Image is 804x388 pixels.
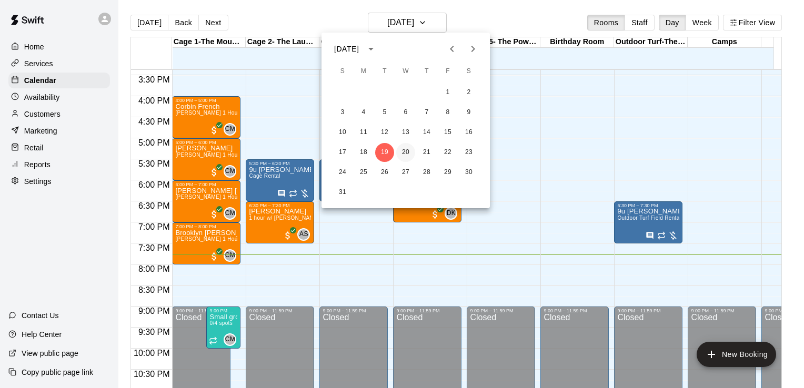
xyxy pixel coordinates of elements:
button: 3 [333,103,352,122]
button: 28 [417,163,436,182]
button: 25 [354,163,373,182]
button: 18 [354,143,373,162]
button: 27 [396,163,415,182]
button: calendar view is open, switch to year view [362,40,380,58]
button: 2 [459,83,478,102]
button: 20 [396,143,415,162]
button: 24 [333,163,352,182]
button: 4 [354,103,373,122]
span: Sunday [333,61,352,82]
button: 31 [333,183,352,202]
button: 5 [375,103,394,122]
button: 29 [438,163,457,182]
button: 26 [375,163,394,182]
span: Wednesday [396,61,415,82]
button: 21 [417,143,436,162]
button: 12 [375,123,394,142]
button: 30 [459,163,478,182]
span: Thursday [417,61,436,82]
div: [DATE] [334,44,359,55]
span: Monday [354,61,373,82]
button: 9 [459,103,478,122]
span: Tuesday [375,61,394,82]
button: 1 [438,83,457,102]
span: Friday [438,61,457,82]
button: 22 [438,143,457,162]
button: 7 [417,103,436,122]
button: Next month [463,38,484,59]
button: Previous month [441,38,463,59]
button: 16 [459,123,478,142]
button: 11 [354,123,373,142]
button: 19 [375,143,394,162]
button: 8 [438,103,457,122]
button: 17 [333,143,352,162]
button: 15 [438,123,457,142]
span: Saturday [459,61,478,82]
button: 10 [333,123,352,142]
button: 13 [396,123,415,142]
button: 23 [459,143,478,162]
button: 14 [417,123,436,142]
button: 6 [396,103,415,122]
